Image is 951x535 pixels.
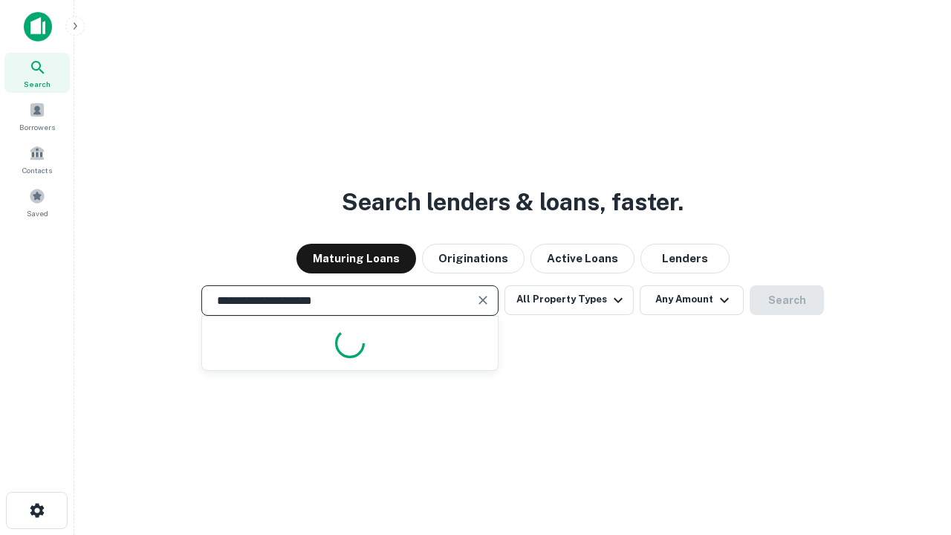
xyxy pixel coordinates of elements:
[877,416,951,487] iframe: Chat Widget
[504,285,634,315] button: All Property Types
[640,285,744,315] button: Any Amount
[296,244,416,273] button: Maturing Loans
[530,244,634,273] button: Active Loans
[422,244,525,273] button: Originations
[19,121,55,133] span: Borrowers
[27,207,48,219] span: Saved
[4,139,70,179] a: Contacts
[4,53,70,93] a: Search
[24,78,51,90] span: Search
[4,96,70,136] a: Borrowers
[4,182,70,222] a: Saved
[24,12,52,42] img: capitalize-icon.png
[22,164,52,176] span: Contacts
[640,244,730,273] button: Lenders
[342,184,684,220] h3: Search lenders & loans, faster.
[473,290,493,311] button: Clear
